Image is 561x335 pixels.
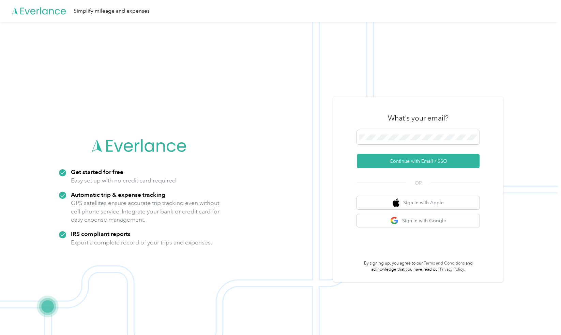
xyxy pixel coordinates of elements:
button: Continue with Email / SSO [357,154,480,168]
button: apple logoSign in with Apple [357,196,480,209]
div: Simplify mileage and expenses [74,7,150,15]
span: OR [406,179,430,187]
img: apple logo [393,198,399,207]
button: google logoSign in with Google [357,214,480,227]
a: Terms and Conditions [424,261,465,266]
p: GPS satellites ensure accurate trip tracking even without cell phone service. Integrate your bank... [71,199,220,224]
a: Privacy Policy [440,267,464,272]
strong: Automatic trip & expense tracking [71,191,165,198]
strong: IRS compliant reports [71,230,131,237]
p: By signing up, you agree to our and acknowledge that you have read our . [357,260,480,272]
h3: What's your email? [388,113,449,123]
img: google logo [390,217,399,225]
p: Easy set up with no credit card required [71,176,176,185]
iframe: Everlance-gr Chat Button Frame [523,297,561,335]
strong: Get started for free [71,168,123,175]
p: Export a complete record of your trips and expenses. [71,238,212,247]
